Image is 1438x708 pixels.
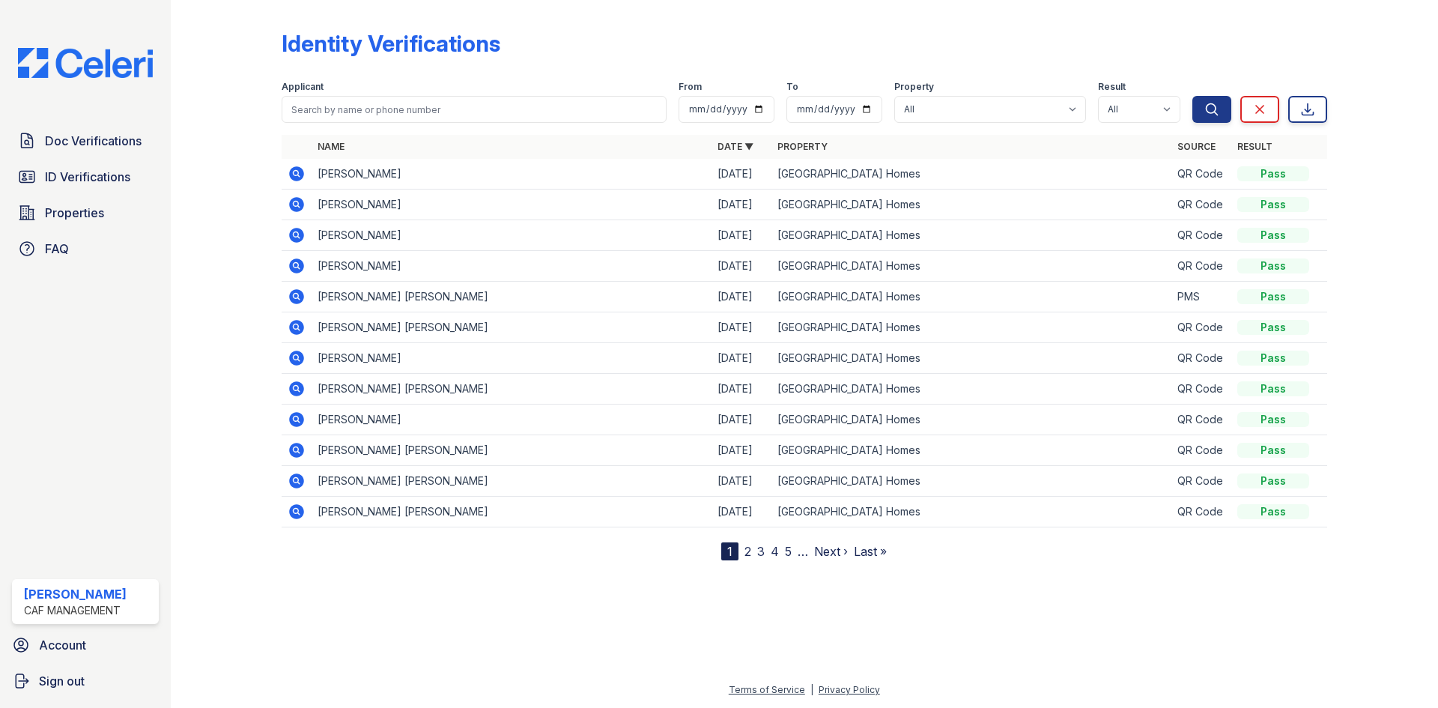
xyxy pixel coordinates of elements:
span: Sign out [39,672,85,690]
td: [DATE] [712,220,771,251]
td: [GEOGRAPHIC_DATA] Homes [771,312,1171,343]
div: Pass [1237,351,1309,366]
a: Properties [12,198,159,228]
label: Applicant [282,81,324,93]
a: 5 [785,544,792,559]
td: [GEOGRAPHIC_DATA] Homes [771,374,1171,405]
a: 4 [771,544,779,559]
div: [PERSON_NAME] [24,585,127,603]
div: Pass [1237,320,1309,335]
td: [GEOGRAPHIC_DATA] Homes [771,343,1171,374]
span: FAQ [45,240,69,258]
div: CAF Management [24,603,127,618]
span: … [798,542,808,560]
td: QR Code [1171,405,1231,435]
td: [GEOGRAPHIC_DATA] Homes [771,251,1171,282]
a: Last » [854,544,887,559]
td: [GEOGRAPHIC_DATA] Homes [771,282,1171,312]
td: [PERSON_NAME] [312,405,712,435]
div: 1 [721,542,738,560]
td: [DATE] [712,435,771,466]
td: [DATE] [712,374,771,405]
a: Date ▼ [718,141,753,152]
a: 3 [757,544,765,559]
td: [PERSON_NAME] [312,159,712,190]
td: [PERSON_NAME] [312,220,712,251]
td: [DATE] [712,282,771,312]
div: Pass [1237,473,1309,488]
div: Pass [1237,289,1309,304]
td: [PERSON_NAME] [PERSON_NAME] [312,435,712,466]
a: ID Verifications [12,162,159,192]
td: QR Code [1171,251,1231,282]
td: [GEOGRAPHIC_DATA] Homes [771,220,1171,251]
td: [DATE] [712,466,771,497]
a: Terms of Service [729,684,805,695]
td: [PERSON_NAME] [PERSON_NAME] [312,282,712,312]
a: FAQ [12,234,159,264]
label: To [786,81,798,93]
td: QR Code [1171,466,1231,497]
div: Pass [1237,412,1309,427]
td: [PERSON_NAME] [PERSON_NAME] [312,312,712,343]
span: Properties [45,204,104,222]
a: 2 [744,544,751,559]
a: Account [6,630,165,660]
div: | [810,684,813,695]
td: QR Code [1171,190,1231,220]
td: [DATE] [712,251,771,282]
td: QR Code [1171,220,1231,251]
td: [PERSON_NAME] [PERSON_NAME] [312,374,712,405]
div: Pass [1237,228,1309,243]
td: QR Code [1171,312,1231,343]
a: Next › [814,544,848,559]
td: [DATE] [712,159,771,190]
td: [GEOGRAPHIC_DATA] Homes [771,405,1171,435]
div: Identity Verifications [282,30,500,57]
div: Pass [1237,381,1309,396]
a: Name [318,141,345,152]
input: Search by name or phone number [282,96,667,123]
span: Doc Verifications [45,132,142,150]
a: Doc Verifications [12,126,159,156]
a: Source [1177,141,1216,152]
td: [GEOGRAPHIC_DATA] Homes [771,159,1171,190]
td: [DATE] [712,343,771,374]
div: Pass [1237,443,1309,458]
label: Property [894,81,934,93]
td: [PERSON_NAME] [PERSON_NAME] [312,497,712,527]
a: Result [1237,141,1272,152]
a: Privacy Policy [819,684,880,695]
div: Pass [1237,197,1309,212]
img: CE_Logo_Blue-a8612792a0a2168367f1c8372b55b34899dd931a85d93a1a3d3e32e68fde9ad4.png [6,48,165,78]
a: Sign out [6,666,165,696]
td: [GEOGRAPHIC_DATA] Homes [771,190,1171,220]
td: [DATE] [712,312,771,343]
td: [GEOGRAPHIC_DATA] Homes [771,466,1171,497]
td: [GEOGRAPHIC_DATA] Homes [771,435,1171,466]
a: Property [777,141,828,152]
td: [DATE] [712,190,771,220]
div: Pass [1237,258,1309,273]
span: ID Verifications [45,168,130,186]
td: [DATE] [712,497,771,527]
td: [PERSON_NAME] [312,343,712,374]
td: QR Code [1171,374,1231,405]
td: PMS [1171,282,1231,312]
div: Pass [1237,504,1309,519]
div: Pass [1237,166,1309,181]
td: QR Code [1171,435,1231,466]
td: [PERSON_NAME] [PERSON_NAME] [312,466,712,497]
td: [PERSON_NAME] [312,190,712,220]
td: [DATE] [712,405,771,435]
td: QR Code [1171,159,1231,190]
label: From [679,81,702,93]
span: Account [39,636,86,654]
td: QR Code [1171,497,1231,527]
label: Result [1098,81,1126,93]
td: [PERSON_NAME] [312,251,712,282]
td: [GEOGRAPHIC_DATA] Homes [771,497,1171,527]
td: QR Code [1171,343,1231,374]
